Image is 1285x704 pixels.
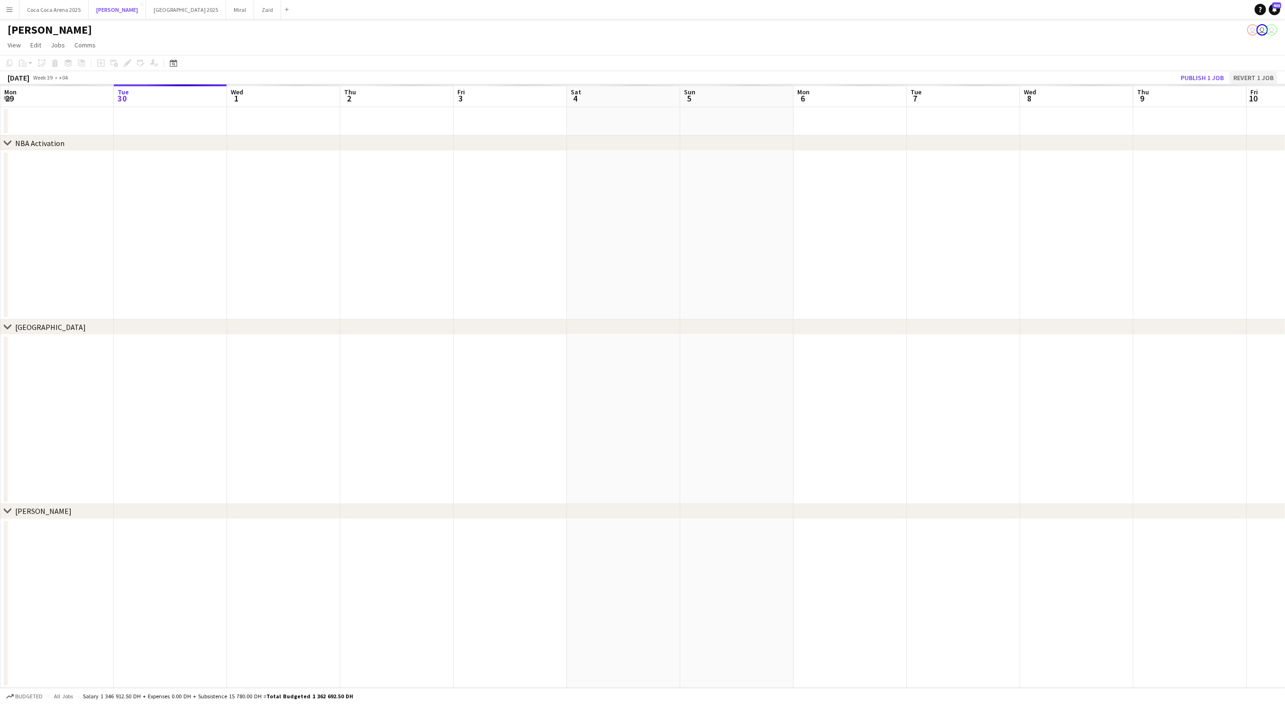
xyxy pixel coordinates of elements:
[1136,93,1149,104] span: 9
[74,41,96,49] span: Comms
[15,322,86,332] div: [GEOGRAPHIC_DATA]
[83,693,353,700] div: Salary 1 346 912.50 DH + Expenses 0.00 DH + Subsistence 15 780.00 DH =
[51,41,65,49] span: Jobs
[71,39,100,51] a: Comms
[15,506,72,516] div: [PERSON_NAME]
[569,93,581,104] span: 4
[1272,2,1281,9] span: 403
[1249,93,1258,104] span: 10
[27,39,45,51] a: Edit
[344,88,356,96] span: Thu
[1269,4,1280,15] a: 403
[1266,24,1277,36] app-user-avatar: Kate Oliveros
[1230,72,1277,84] button: Revert 1 job
[30,41,41,49] span: Edit
[684,88,695,96] span: Sun
[909,93,921,104] span: 7
[31,74,55,81] span: Week 39
[456,93,465,104] span: 3
[571,88,581,96] span: Sat
[19,0,89,19] button: Coca Coca Arena 2025
[1137,88,1149,96] span: Thu
[8,41,21,49] span: View
[343,93,356,104] span: 2
[457,88,465,96] span: Fri
[118,88,129,96] span: Tue
[1177,72,1228,84] button: Publish 1 job
[226,0,254,19] button: Miral
[1250,88,1258,96] span: Fri
[15,138,64,148] div: NBA Activation
[1257,24,1268,36] app-user-avatar: Kate Oliveros
[146,0,226,19] button: [GEOGRAPHIC_DATA] 2025
[1024,88,1036,96] span: Wed
[4,88,17,96] span: Mon
[47,39,69,51] a: Jobs
[8,23,92,37] h1: [PERSON_NAME]
[3,93,17,104] span: 29
[1247,24,1258,36] app-user-avatar: Kate Oliveros
[15,693,43,700] span: Budgeted
[797,88,810,96] span: Mon
[683,93,695,104] span: 5
[796,93,810,104] span: 6
[254,0,281,19] button: Zaid
[231,88,243,96] span: Wed
[116,93,129,104] span: 30
[89,0,146,19] button: [PERSON_NAME]
[8,73,29,82] div: [DATE]
[266,693,353,700] span: Total Budgeted 1 362 692.50 DH
[229,93,243,104] span: 1
[52,693,75,700] span: All jobs
[59,74,68,81] div: +04
[4,39,25,51] a: View
[911,88,921,96] span: Tue
[5,691,44,702] button: Budgeted
[1022,93,1036,104] span: 8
